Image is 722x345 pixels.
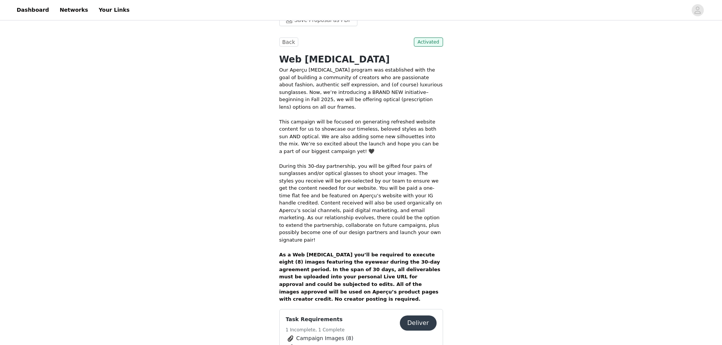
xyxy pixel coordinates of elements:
[279,252,440,302] strong: As a Web [MEDICAL_DATA] you’ll be required to execute eight (8) images featuring the eyewear duri...
[400,315,437,331] button: Deliver
[279,118,443,155] p: This campaign will be focused on generating refreshed website content for us to showcase our time...
[279,162,443,244] p: During this 30-day partnership, you will be gifted four pairs of sunglasses and/or optical glasse...
[279,37,298,47] button: Back
[296,334,354,342] span: Campaign Images (8)
[694,4,701,16] div: avatar
[279,53,443,66] h1: Web [MEDICAL_DATA]
[55,2,92,19] a: Networks
[286,315,345,323] h4: Task Requirements
[286,326,345,333] h5: 1 Incomplete, 1 Complete
[94,2,134,19] a: Your Links
[279,66,443,111] p: Our Aperçu [MEDICAL_DATA] program was established with the goal of building a community of creato...
[12,2,53,19] a: Dashboard
[414,37,443,47] span: Activated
